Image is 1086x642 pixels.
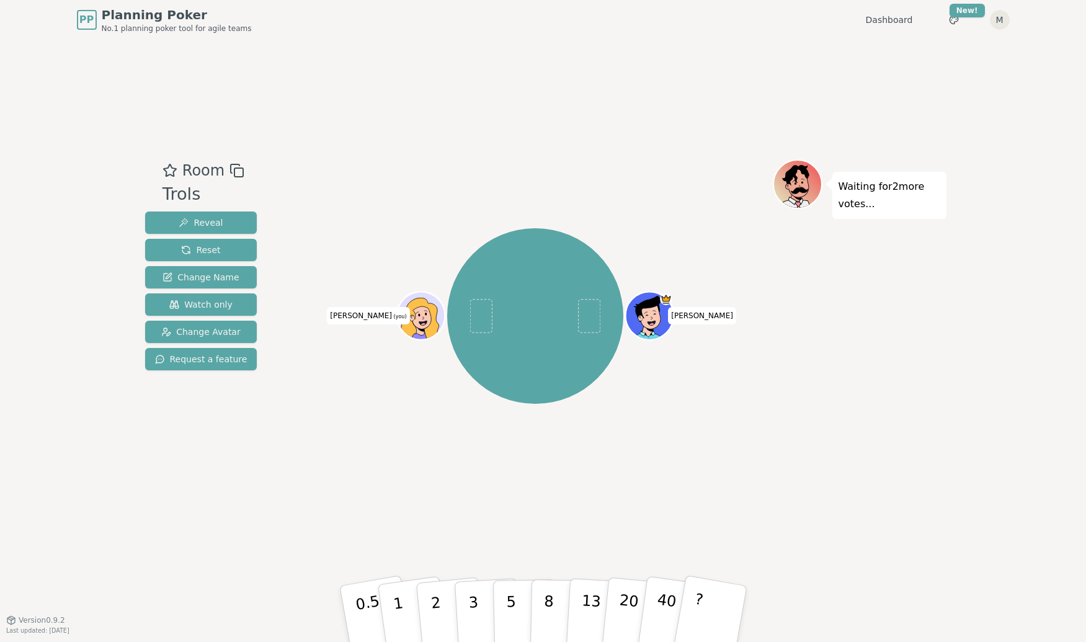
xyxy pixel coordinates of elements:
[179,216,223,229] span: Reveal
[145,266,257,288] button: Change Name
[392,314,407,319] span: (you)
[162,159,177,182] button: Add as favourite
[79,12,94,27] span: PP
[182,159,225,182] span: Room
[145,293,257,316] button: Watch only
[398,293,443,339] button: Click to change your avatar
[839,178,940,213] p: Waiting for 2 more votes...
[155,353,247,365] span: Request a feature
[943,9,965,31] button: New!
[866,14,913,26] a: Dashboard
[169,298,233,311] span: Watch only
[161,326,241,338] span: Change Avatar
[145,321,257,343] button: Change Avatar
[162,271,239,283] span: Change Name
[162,182,244,207] div: Trols
[102,6,252,24] span: Planning Poker
[77,6,252,33] a: PPPlanning PokerNo.1 planning poker tool for agile teams
[668,307,736,324] span: Click to change your name
[327,307,409,324] span: Click to change your name
[145,348,257,370] button: Request a feature
[6,627,69,634] span: Last updated: [DATE]
[102,24,252,33] span: No.1 planning poker tool for agile teams
[181,244,220,256] span: Reset
[145,212,257,234] button: Reveal
[145,239,257,261] button: Reset
[950,4,985,17] div: New!
[660,293,672,305] span: Daniel is the host
[990,10,1010,30] button: M
[19,615,65,625] span: Version 0.9.2
[6,615,65,625] button: Version0.9.2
